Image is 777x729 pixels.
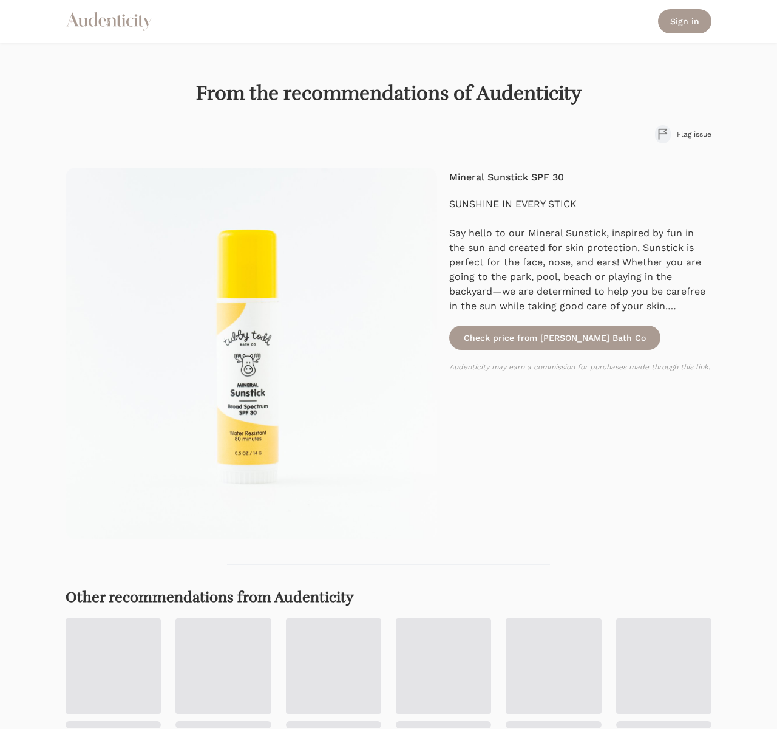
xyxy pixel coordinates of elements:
[449,170,711,185] h4: Mineral Sunstick SPF 30
[449,197,711,313] div: SUNSHINE IN EVERY STICK Say hello to our Mineral Sunstick, inspired by fun in the sun and created...
[658,9,711,33] a: Sign in
[66,589,711,606] h2: Other recommendations from Audenticity
[66,168,437,539] img: Mineral Sunstick SPF 30
[449,362,711,372] p: Audenticity may earn a commission for purchases made through this link.
[677,129,711,139] span: Flag issue
[449,326,660,350] a: Check price from [PERSON_NAME] Bath Co
[66,81,711,106] h1: From the recommendations of Audenticity
[655,125,711,143] button: Flag issue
